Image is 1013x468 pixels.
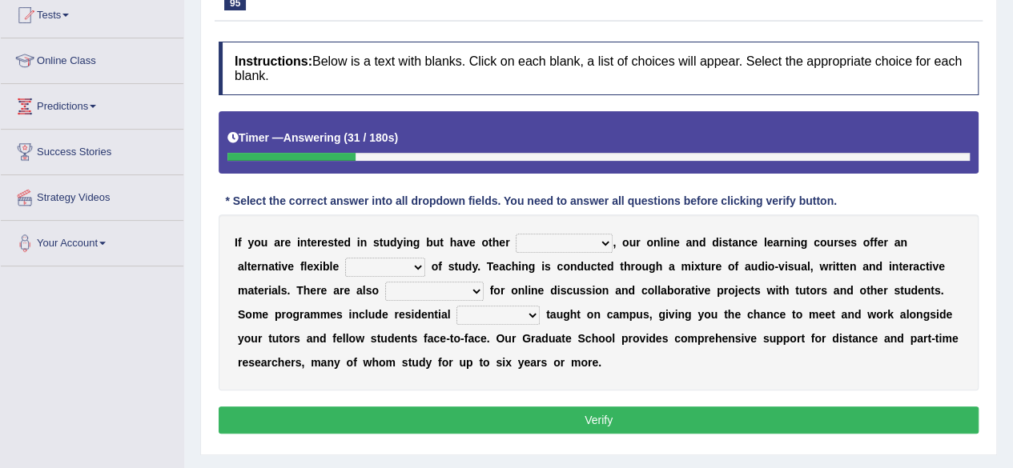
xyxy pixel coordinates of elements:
[1,130,183,170] a: Success Stories
[630,260,634,273] b: r
[778,260,785,273] b: v
[820,236,827,249] b: o
[320,260,323,273] b: i
[488,236,492,249] b: t
[394,131,398,144] b: )
[320,308,330,321] b: m
[764,236,767,249] b: l
[219,194,843,210] div: * Select the correct answer into all dropdown fields. You need to answer all questions before cli...
[615,284,621,297] b: a
[621,284,629,297] b: n
[734,260,738,273] b: f
[275,308,282,321] b: p
[566,284,573,297] b: c
[258,284,264,297] b: e
[235,54,312,68] b: Instructions:
[311,236,317,249] b: e
[279,260,282,273] b: i
[518,284,525,297] b: n
[701,260,705,273] b: t
[765,260,768,273] b: i
[261,236,268,249] b: u
[932,260,939,273] b: v
[268,284,271,297] b: i
[844,236,850,249] b: e
[724,284,728,297] b: r
[557,260,563,273] b: c
[719,236,722,249] b: i
[521,260,529,273] b: n
[728,284,735,297] b: o
[673,284,681,297] b: o
[580,284,586,297] b: s
[275,260,279,273] b: t
[667,284,674,297] b: b
[704,260,711,273] b: u
[525,284,528,297] b: l
[537,284,544,297] b: e
[380,236,384,249] b: t
[310,308,320,321] b: m
[396,236,403,249] b: y
[372,284,379,297] b: o
[493,284,500,297] b: o
[313,260,320,273] b: x
[316,284,320,297] b: r
[779,236,783,249] b: r
[685,236,692,249] b: a
[817,284,821,297] b: r
[892,260,899,273] b: n
[663,236,666,249] b: i
[328,236,334,249] b: s
[320,284,327,297] b: e
[531,284,538,297] b: n
[681,260,690,273] b: m
[262,308,268,321] b: e
[499,260,505,273] b: a
[790,236,794,249] b: i
[773,236,779,249] b: a
[918,284,924,297] b: e
[877,284,883,297] b: e
[557,284,561,297] b: i
[692,236,699,249] b: n
[607,260,614,273] b: d
[661,284,667,297] b: a
[227,132,398,144] h5: Timer —
[541,260,545,273] b: i
[913,260,919,273] b: a
[297,236,300,249] b: i
[363,284,366,297] b: l
[529,260,536,273] b: g
[843,260,850,273] b: e
[636,236,640,249] b: r
[472,260,477,273] b: y
[303,284,311,297] b: h
[874,236,878,249] b: f
[909,260,913,273] b: r
[366,284,372,297] b: s
[799,284,806,297] b: u
[465,260,472,273] b: d
[563,260,570,273] b: o
[281,284,287,297] b: s
[751,236,758,249] b: e
[456,236,463,249] b: a
[717,284,724,297] b: p
[722,236,728,249] b: s
[924,284,931,297] b: n
[738,284,744,297] b: e
[758,260,765,273] b: d
[570,260,577,273] b: n
[300,236,308,249] b: n
[219,406,979,434] button: Verify
[681,284,685,297] b: r
[745,236,751,249] b: c
[839,284,846,297] b: n
[284,236,291,249] b: e
[768,260,775,273] b: o
[492,236,500,249] b: h
[728,260,735,273] b: o
[307,236,311,249] b: t
[806,284,810,297] b: t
